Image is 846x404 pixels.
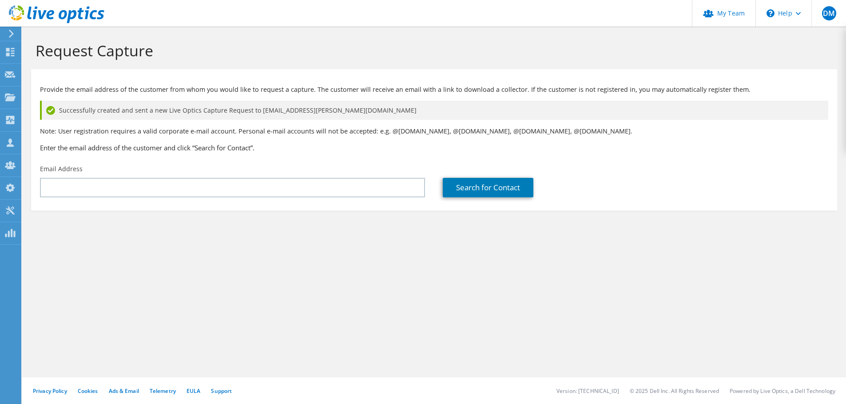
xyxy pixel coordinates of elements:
a: Telemetry [150,387,176,395]
svg: \n [767,9,775,17]
span: Successfully created and sent a new Live Optics Capture Request to [EMAIL_ADDRESS][PERSON_NAME][D... [59,106,417,115]
span: DM [822,6,836,20]
a: Ads & Email [109,387,139,395]
a: Cookies [78,387,98,395]
p: Note: User registration requires a valid corporate e-mail account. Personal e-mail accounts will ... [40,126,828,136]
h3: Enter the email address of the customer and click “Search for Contact”. [40,143,828,153]
a: Search for Contact [443,178,533,197]
a: Support [211,387,232,395]
li: © 2025 Dell Inc. All Rights Reserved [630,387,719,395]
li: Version: [TECHNICAL_ID] [556,387,619,395]
p: Provide the email address of the customer from whom you would like to request a capture. The cust... [40,85,828,94]
label: Email Address [40,165,83,173]
a: EULA [187,387,200,395]
h1: Request Capture [36,41,828,60]
a: Privacy Policy [33,387,67,395]
li: Powered by Live Optics, a Dell Technology [730,387,835,395]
